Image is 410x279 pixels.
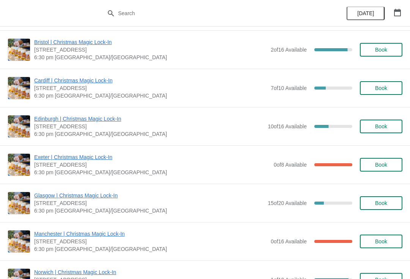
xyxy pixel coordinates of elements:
[8,39,30,61] img: Bristol | Christmas Magic Lock-In | 73 Park Street, Bristol, BS1 5PB | 6:30 pm Europe/London
[34,77,267,84] span: Cardiff | Christmas Magic Lock-In
[34,130,264,138] span: 6:30 pm [GEOGRAPHIC_DATA]/[GEOGRAPHIC_DATA]
[34,46,267,54] span: [STREET_ADDRESS]
[8,192,30,214] img: Glasgow | Christmas Magic Lock-In | 215 Byres Road, Glasgow G12 8UD, UK | 6:30 pm Europe/London
[271,238,307,244] span: 0 of 16 Available
[357,10,374,16] span: [DATE]
[375,238,387,244] span: Book
[274,162,307,168] span: 0 of 8 Available
[8,115,30,137] img: Edinburgh | Christmas Magic Lock-In | 89 Rose Street, Edinburgh, EH2 3DT | 6:30 pm Europe/London
[34,115,264,123] span: Edinburgh | Christmas Magic Lock-In
[360,235,402,248] button: Book
[8,230,30,252] img: Manchester | Christmas Magic Lock-In | 57 Church St, Manchester, M4 1PD | 6:30 pm Europe/London
[34,84,267,92] span: [STREET_ADDRESS]
[375,47,387,53] span: Book
[375,162,387,168] span: Book
[34,199,264,207] span: [STREET_ADDRESS]
[360,81,402,95] button: Book
[118,6,307,20] input: Search
[34,92,267,99] span: 6:30 pm [GEOGRAPHIC_DATA]/[GEOGRAPHIC_DATA]
[360,196,402,210] button: Book
[34,238,267,245] span: [STREET_ADDRESS]
[34,54,267,61] span: 6:30 pm [GEOGRAPHIC_DATA]/[GEOGRAPHIC_DATA]
[360,158,402,172] button: Book
[34,245,267,253] span: 6:30 pm [GEOGRAPHIC_DATA]/[GEOGRAPHIC_DATA]
[268,123,307,129] span: 10 of 16 Available
[34,153,270,161] span: Exeter | Christmas Magic Lock-In
[375,123,387,129] span: Book
[271,47,307,53] span: 2 of 16 Available
[8,77,30,99] img: Cardiff | Christmas Magic Lock-In | 1-3 Royal Arcade, Cardiff CF10 1AE, UK | 6:30 pm Europe/London
[347,6,385,20] button: [DATE]
[8,154,30,176] img: Exeter | Christmas Magic Lock-In | 46 High Street, Exeter, EX4 3DJ | 6:30 pm Europe/London
[34,161,270,169] span: [STREET_ADDRESS]
[360,43,402,57] button: Book
[375,200,387,206] span: Book
[34,169,270,176] span: 6:30 pm [GEOGRAPHIC_DATA]/[GEOGRAPHIC_DATA]
[360,120,402,133] button: Book
[268,200,307,206] span: 15 of 20 Available
[34,192,264,199] span: Glasgow | Christmas Magic Lock-In
[34,230,267,238] span: Manchester | Christmas Magic Lock-In
[375,85,387,91] span: Book
[34,123,264,130] span: [STREET_ADDRESS]
[34,268,267,276] span: Norwich | Christmas Magic Lock-In
[34,38,267,46] span: Bristol | Christmas Magic Lock-In
[271,85,307,91] span: 7 of 10 Available
[34,207,264,214] span: 6:30 pm [GEOGRAPHIC_DATA]/[GEOGRAPHIC_DATA]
